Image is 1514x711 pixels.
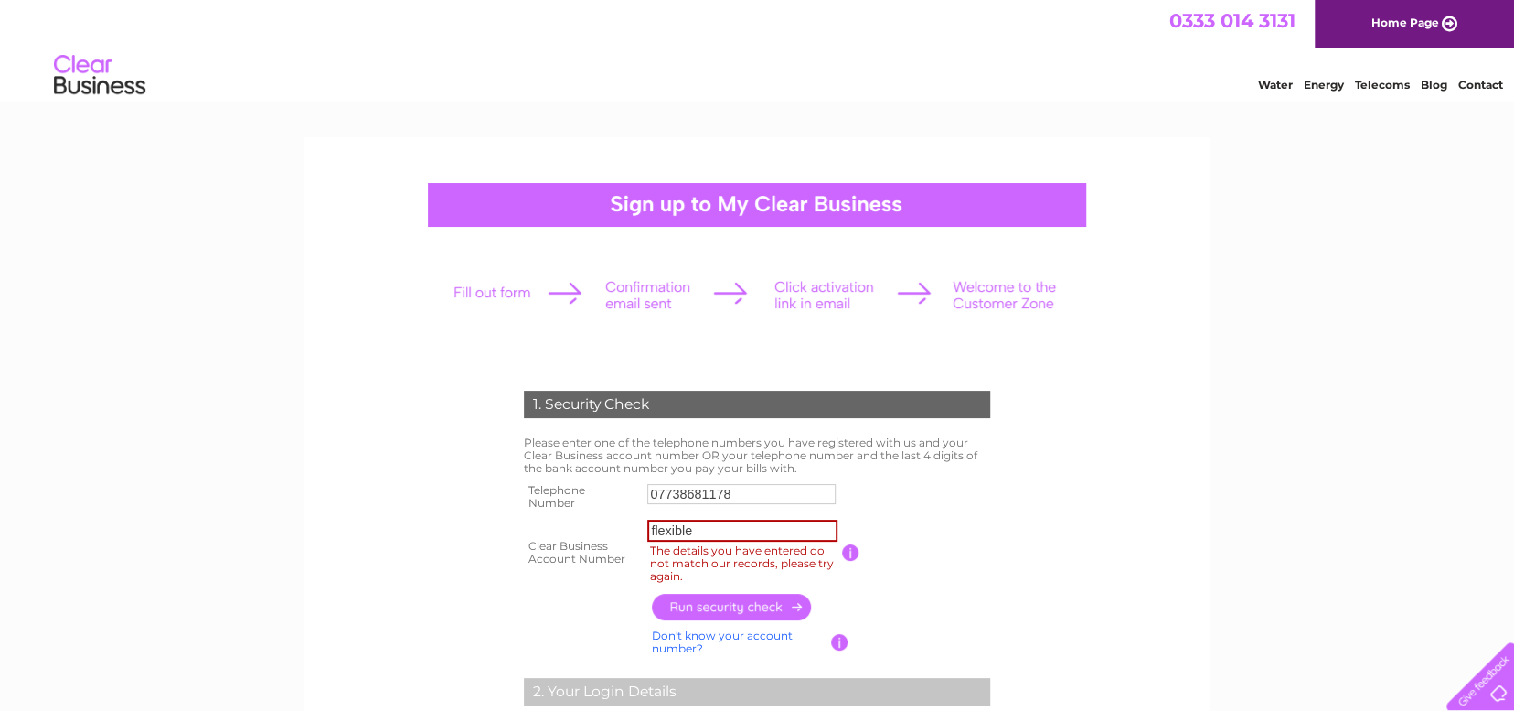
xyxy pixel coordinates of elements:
a: Water [1258,78,1293,92]
a: Energy [1304,78,1344,92]
td: Please enter one of the telephone numbers you have registered with us and your Clear Business acc... [519,432,995,479]
input: Information [831,634,848,651]
a: Telecoms [1355,78,1410,92]
div: 1. Security Check [524,391,990,418]
th: Telephone Number [519,479,643,515]
a: 0333 014 3131 [1169,9,1295,32]
a: Blog [1421,78,1447,92]
div: 2. Your Login Details [524,678,990,706]
img: logo.png [53,48,146,103]
a: Don't know your account number? [652,629,793,655]
a: Contact [1458,78,1503,92]
label: The details you have entered do not match our records, please try again. [647,542,843,585]
th: Clear Business Account Number [519,515,643,589]
input: Information [842,544,859,561]
div: Clear Business is a trading name of Verastar Limited (registered in [GEOGRAPHIC_DATA] No. 3667643... [326,10,1190,89]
